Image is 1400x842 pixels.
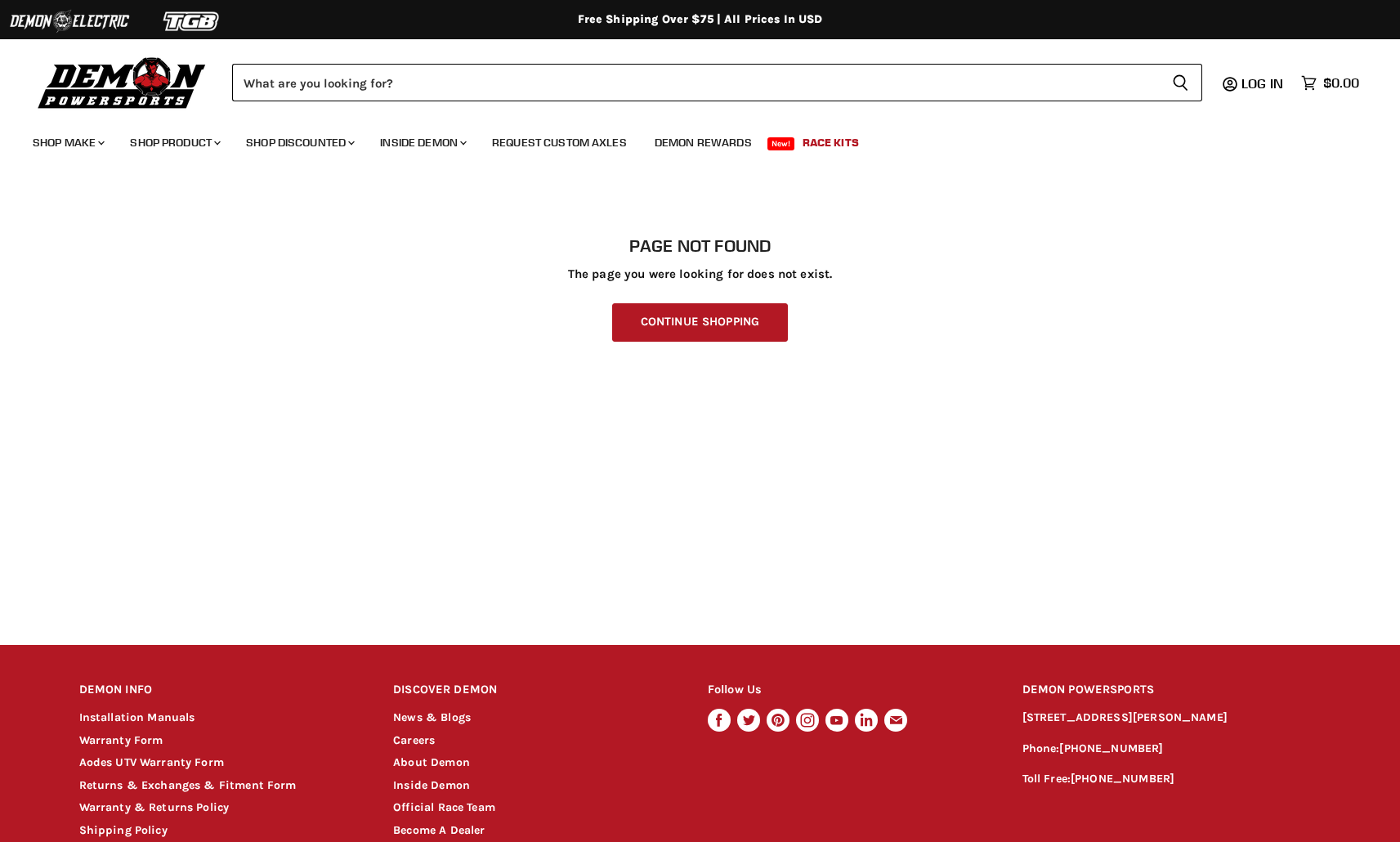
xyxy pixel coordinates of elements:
[1022,770,1322,789] p: Toll Free:
[1071,772,1174,786] a: [PHONE_NUMBER]
[393,778,470,792] a: Inside Demon
[79,236,1322,256] h1: Page not found
[79,800,230,814] a: Warranty & Returns Policy
[1234,76,1293,91] a: Log in
[1293,71,1367,95] a: $0.00
[8,6,131,37] img: Demon Electric Logo 2
[232,64,1159,101] input: Search
[393,755,470,769] a: About Demon
[1022,671,1322,710] h2: DEMON POWERSPORTS
[1022,740,1322,759] p: Phone:
[79,755,224,769] a: Aodes UTV Warranty Form
[79,267,1322,281] p: The page you were looking for does not exist.
[232,64,1202,101] form: Product
[1059,741,1163,755] a: [PHONE_NUMBER]
[79,710,195,724] a: Installation Manuals
[33,53,212,111] img: Demon Powersports
[480,126,639,159] a: Request Custom Axles
[131,6,253,37] img: TGB Logo 2
[642,126,764,159] a: Demon Rewards
[393,800,495,814] a: Official Race Team
[47,12,1354,27] div: Free Shipping Over $75 | All Prices In USD
[393,733,435,747] a: Careers
[708,671,991,710] h2: Follow Us
[790,126,871,159] a: Race Kits
[1241,75,1283,92] span: Log in
[393,823,485,837] a: Become A Dealer
[393,671,677,710] h2: DISCOVER DEMON
[368,126,476,159] a: Inside Demon
[79,823,168,837] a: Shipping Policy
[1022,709,1322,728] p: [STREET_ADDRESS][PERSON_NAME]
[1323,75,1359,91] span: $0.00
[767,137,795,150] span: New!
[79,671,363,710] h2: DEMON INFO
[79,733,163,747] a: Warranty Form
[20,126,114,159] a: Shop Make
[612,303,788,342] a: Continue Shopping
[20,119,1355,159] ul: Main menu
[1159,64,1202,101] button: Search
[393,710,471,724] a: News & Blogs
[79,778,297,792] a: Returns & Exchanges & Fitment Form
[234,126,365,159] a: Shop Discounted
[118,126,230,159] a: Shop Product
